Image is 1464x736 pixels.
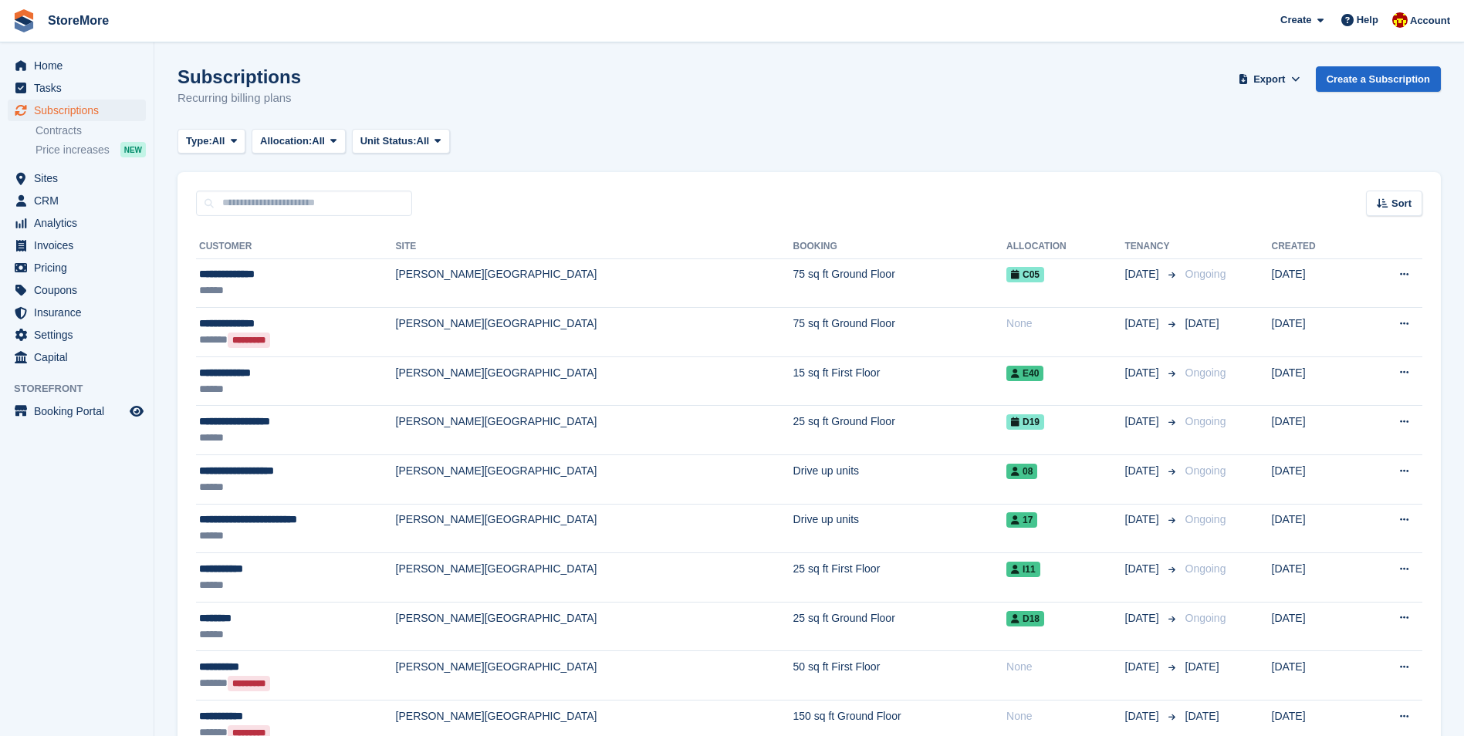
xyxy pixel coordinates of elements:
[1125,414,1162,430] span: [DATE]
[34,235,127,256] span: Invoices
[8,302,146,323] a: menu
[178,129,245,154] button: Type: All
[1185,660,1219,673] span: [DATE]
[1125,561,1162,577] span: [DATE]
[1185,464,1226,477] span: Ongoing
[1125,659,1162,675] span: [DATE]
[12,9,36,32] img: stora-icon-8386f47178a22dfd0bd8f6a31ec36ba5ce8667c1dd55bd0f319d3a0aa187defe.svg
[1272,455,1359,505] td: [DATE]
[1185,366,1226,379] span: Ongoing
[8,190,146,211] a: menu
[793,651,1007,701] td: 50 sq ft First Floor
[1185,562,1226,575] span: Ongoing
[793,356,1007,406] td: 15 sq ft First Floor
[8,100,146,121] a: menu
[1125,365,1162,381] span: [DATE]
[1006,235,1125,259] th: Allocation
[1272,406,1359,455] td: [DATE]
[396,235,793,259] th: Site
[1280,12,1311,28] span: Create
[1006,366,1043,381] span: E40
[1185,317,1219,329] span: [DATE]
[1125,511,1162,528] span: [DATE]
[1125,235,1179,259] th: Tenancy
[1006,562,1040,577] span: I11
[1272,308,1359,357] td: [DATE]
[1236,66,1303,92] button: Export
[1006,708,1125,724] div: None
[34,279,127,301] span: Coupons
[1391,196,1412,211] span: Sort
[417,133,430,149] span: All
[1006,512,1037,528] span: 17
[8,167,146,189] a: menu
[34,400,127,422] span: Booking Portal
[312,133,325,149] span: All
[1410,13,1450,29] span: Account
[352,129,450,154] button: Unit Status: All
[120,142,146,157] div: NEW
[1125,463,1162,479] span: [DATE]
[1253,72,1285,87] span: Export
[8,279,146,301] a: menu
[1006,659,1125,675] div: None
[8,77,146,99] a: menu
[1272,258,1359,308] td: [DATE]
[1185,710,1219,722] span: [DATE]
[42,8,115,33] a: StoreMore
[793,258,1007,308] td: 75 sq ft Ground Floor
[793,308,1007,357] td: 75 sq ft Ground Floor
[8,212,146,234] a: menu
[793,553,1007,603] td: 25 sq ft First Floor
[8,400,146,422] a: menu
[196,235,396,259] th: Customer
[34,190,127,211] span: CRM
[1272,553,1359,603] td: [DATE]
[1125,266,1162,282] span: [DATE]
[1006,464,1037,479] span: 08
[8,324,146,346] a: menu
[36,141,146,158] a: Price increases NEW
[178,66,301,87] h1: Subscriptions
[34,346,127,368] span: Capital
[34,55,127,76] span: Home
[793,602,1007,651] td: 25 sq ft Ground Floor
[34,100,127,121] span: Subscriptions
[1392,12,1408,28] img: Store More Team
[1006,611,1044,626] span: D18
[8,235,146,256] a: menu
[8,346,146,368] a: menu
[396,455,793,505] td: [PERSON_NAME][GEOGRAPHIC_DATA]
[34,302,127,323] span: Insurance
[1272,235,1359,259] th: Created
[793,406,1007,455] td: 25 sq ft Ground Floor
[1185,268,1226,280] span: Ongoing
[1272,504,1359,553] td: [DATE]
[396,553,793,603] td: [PERSON_NAME][GEOGRAPHIC_DATA]
[34,77,127,99] span: Tasks
[252,129,346,154] button: Allocation: All
[1185,513,1226,525] span: Ongoing
[396,258,793,308] td: [PERSON_NAME][GEOGRAPHIC_DATA]
[396,651,793,701] td: [PERSON_NAME][GEOGRAPHIC_DATA]
[34,167,127,189] span: Sites
[8,55,146,76] a: menu
[1125,610,1162,626] span: [DATE]
[127,402,146,420] a: Preview store
[1357,12,1378,28] span: Help
[8,257,146,279] a: menu
[178,89,301,107] p: Recurring billing plans
[360,133,417,149] span: Unit Status:
[34,257,127,279] span: Pricing
[793,504,1007,553] td: Drive up units
[34,212,127,234] span: Analytics
[1272,356,1359,406] td: [DATE]
[396,356,793,406] td: [PERSON_NAME][GEOGRAPHIC_DATA]
[1125,708,1162,724] span: [DATE]
[1185,612,1226,624] span: Ongoing
[396,406,793,455] td: [PERSON_NAME][GEOGRAPHIC_DATA]
[1006,267,1044,282] span: C05
[1006,316,1125,332] div: None
[396,602,793,651] td: [PERSON_NAME][GEOGRAPHIC_DATA]
[14,381,154,397] span: Storefront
